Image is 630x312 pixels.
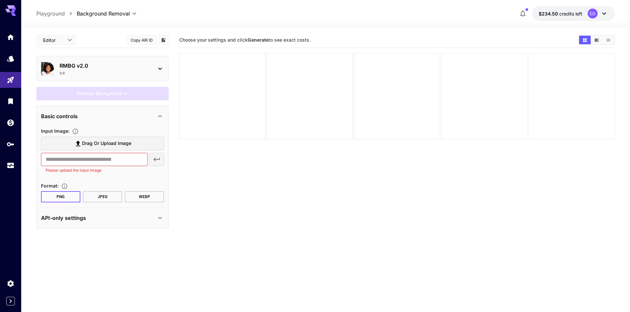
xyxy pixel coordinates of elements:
p: RMBG v2.0 [60,62,151,70]
div: Playground [7,76,15,84]
button: Show media in grid view [579,36,591,44]
button: JPEG [83,191,122,202]
button: Choose the file format for the output image. [59,183,70,190]
b: Generate [248,37,269,43]
button: $234.49598ED [532,6,615,21]
div: Settings [7,279,15,288]
span: Format : [41,183,59,189]
button: WEBP [125,191,164,202]
a: Playground [36,10,65,17]
div: RMBG v2.02.0 [41,59,164,78]
div: Library [7,97,15,105]
button: PNG [41,191,80,202]
div: ED [588,9,598,18]
div: Basic controls [41,108,164,124]
span: Input Image : [41,128,69,134]
div: API-only settings [41,210,164,226]
span: Drag or upload image [82,139,131,148]
div: $234.49598 [539,10,582,17]
span: Background Removal [77,10,130,17]
p: API-only settings [41,214,86,222]
button: Specifies the input image to be processed. [69,128,81,135]
span: credits left [559,11,582,17]
div: Wallet [7,119,15,127]
label: Drag or upload image [41,137,164,150]
button: Show media in list view [603,36,614,44]
div: API Keys [7,140,15,148]
button: Copy AIR ID [127,35,156,45]
div: Models [7,54,15,63]
span: Editor [43,37,63,44]
div: Home [7,33,15,41]
p: Please upload the input image [46,167,143,174]
button: Show media in video view [591,36,603,44]
p: Basic controls [41,112,78,120]
button: Add to library [160,36,166,44]
span: Choose your settings and click to see exact costs. [179,37,311,43]
button: Expand sidebar [6,297,15,305]
div: Usage [7,161,15,170]
span: $234.50 [539,11,559,17]
p: 2.0 [60,71,65,76]
nav: breadcrumb [36,10,77,17]
div: Show media in grid viewShow media in video viewShow media in list view [578,35,615,45]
